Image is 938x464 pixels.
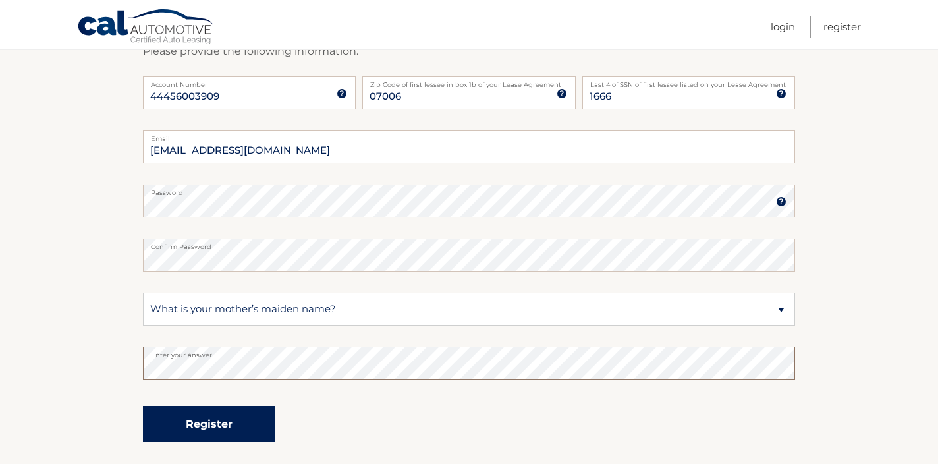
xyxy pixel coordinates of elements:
input: SSN or EIN (last 4 digits only) [582,76,795,109]
label: Enter your answer [143,347,795,357]
button: Register [143,406,275,442]
a: Cal Automotive [77,9,215,47]
input: Account Number [143,76,356,109]
img: tooltip.svg [776,88,786,99]
label: Confirm Password [143,239,795,249]
a: Login [771,16,795,38]
input: Email [143,130,795,163]
label: Email [143,130,795,141]
p: Please provide the following information. [143,42,795,61]
label: Account Number [143,76,356,87]
label: Last 4 of SSN of first lessee listed on your Lease Agreement [582,76,795,87]
img: tooltip.svg [776,196,786,207]
label: Password [143,185,795,195]
img: tooltip.svg [557,88,567,99]
img: tooltip.svg [337,88,347,99]
label: Zip Code of first lessee in box 1b of your Lease Agreement [362,76,575,87]
a: Register [823,16,861,38]
input: Zip Code [362,76,575,109]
